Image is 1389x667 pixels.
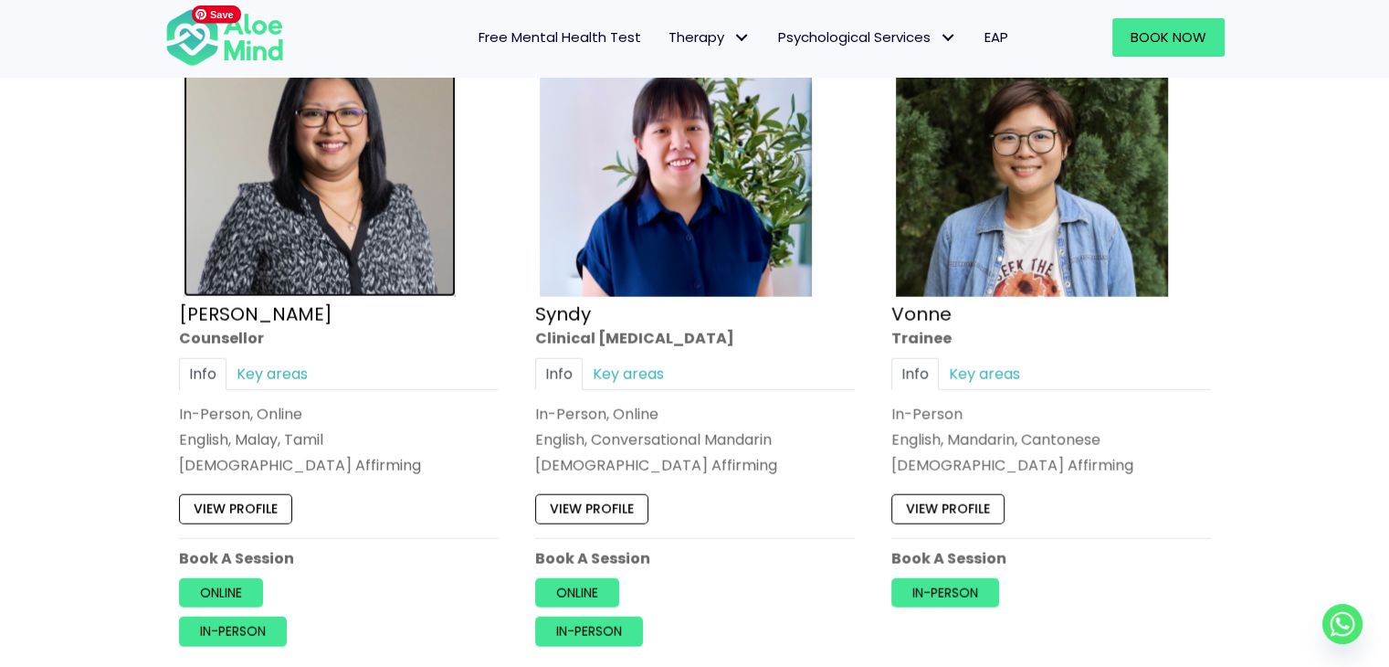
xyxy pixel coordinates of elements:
a: In-person [535,618,643,647]
nav: Menu [308,18,1022,57]
span: Psychological Services [778,27,957,47]
a: Vonne [891,302,952,327]
span: Save [192,5,241,24]
a: Info [535,358,583,390]
a: Book Now [1112,18,1225,57]
span: Free Mental Health Test [479,27,641,47]
a: Key areas [583,358,674,390]
a: Info [179,358,226,390]
div: [DEMOGRAPHIC_DATA] Affirming [535,456,855,477]
p: English, Mandarin, Cantonese [891,429,1211,450]
a: Key areas [939,358,1030,390]
img: Sabrina [184,25,456,297]
span: Book Now [1131,27,1206,47]
p: English, Malay, Tamil [179,429,499,450]
a: In-person [179,618,287,647]
a: EAP [971,18,1022,57]
a: Key areas [226,358,318,390]
div: Counsellor [179,328,499,349]
div: In-Person, Online [179,404,499,425]
span: Psychological Services: submenu [935,25,962,51]
a: [PERSON_NAME] [179,302,332,327]
a: Psychological ServicesPsychological Services: submenu [764,18,971,57]
div: In-Person [891,404,1211,425]
a: View profile [891,495,1005,524]
div: [DEMOGRAPHIC_DATA] Affirming [891,456,1211,477]
a: Online [535,578,619,608]
a: In-person [891,578,999,608]
a: View profile [179,495,292,524]
img: Syndy [540,25,812,297]
p: Book A Session [179,548,499,569]
span: Therapy: submenu [729,25,755,51]
a: Whatsapp [1322,604,1363,644]
div: In-Person, Online [535,404,855,425]
div: Trainee [891,328,1211,349]
img: Aloe mind Logo [165,7,284,68]
a: Online [179,578,263,608]
span: Therapy [668,27,751,47]
a: Info [891,358,939,390]
p: Book A Session [535,548,855,569]
p: English, Conversational Mandarin [535,429,855,450]
span: EAP [984,27,1008,47]
div: Clinical [MEDICAL_DATA] [535,328,855,349]
a: View profile [535,495,648,524]
a: Syndy [535,302,591,327]
a: Free Mental Health Test [465,18,655,57]
img: Vonne Trainee [896,25,1168,297]
p: Book A Session [891,548,1211,569]
div: [DEMOGRAPHIC_DATA] Affirming [179,456,499,477]
a: TherapyTherapy: submenu [655,18,764,57]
